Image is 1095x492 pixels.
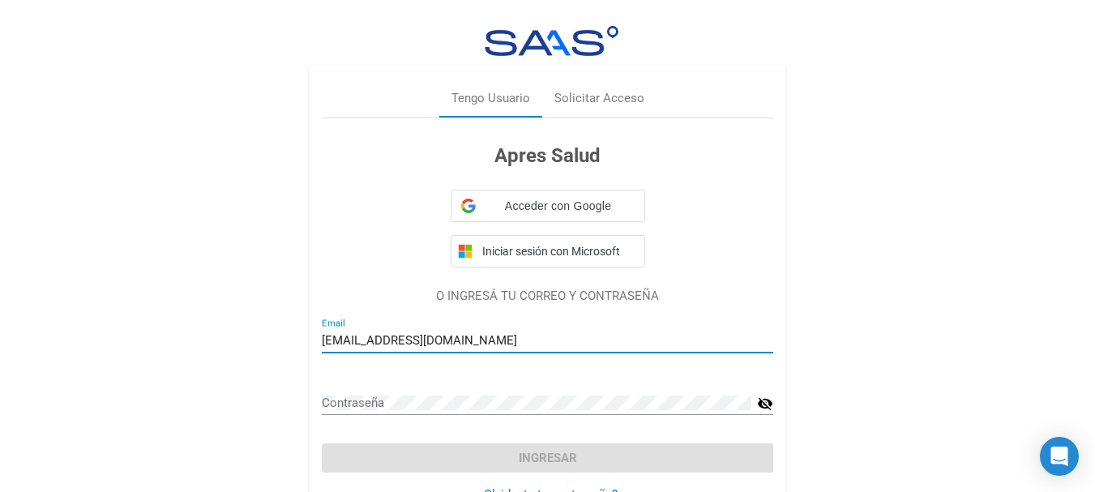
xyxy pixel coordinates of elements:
div: Solicitar Acceso [554,89,644,108]
div: Acceder con Google [451,190,645,222]
mat-icon: visibility_off [757,394,773,413]
div: Open Intercom Messenger [1040,437,1079,476]
div: Tengo Usuario [451,89,530,108]
span: Iniciar sesión con Microsoft [479,245,638,258]
button: Ingresar [322,443,773,473]
p: O INGRESÁ TU CORREO Y CONTRASEÑA [322,287,773,306]
span: Ingresar [519,451,577,465]
span: Acceder con Google [482,198,635,215]
h3: Apres Salud [322,141,773,170]
button: Iniciar sesión con Microsoft [451,235,645,267]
